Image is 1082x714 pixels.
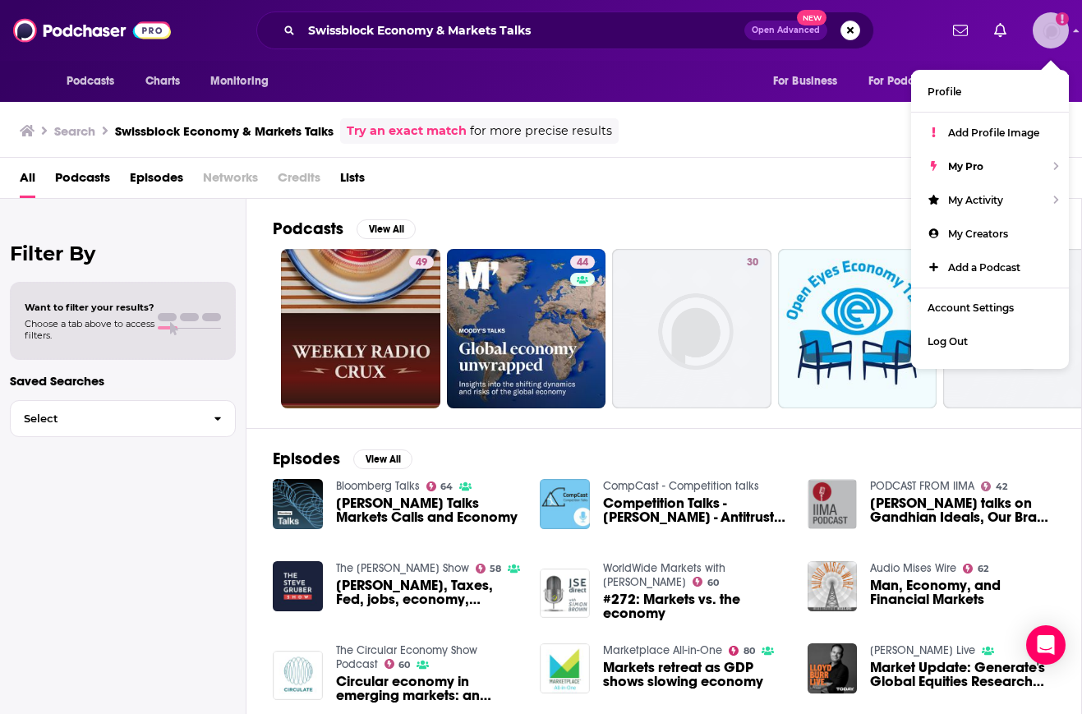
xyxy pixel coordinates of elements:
h2: Filter By [10,242,236,265]
a: Episodes [130,164,183,198]
a: Show notifications dropdown [988,16,1013,44]
span: For Business [773,70,838,93]
a: 42 [981,481,1007,491]
span: Podcasts [67,70,115,93]
img: #272: Markets vs. the economy [540,569,590,619]
span: Credits [278,164,320,198]
button: open menu [199,66,290,97]
span: 58 [490,565,501,573]
span: Monitoring [210,70,269,93]
img: Ed Yardeni Talks Markets Calls and Economy [273,479,323,529]
span: 80 [744,647,755,655]
span: 62 [978,565,988,573]
button: Open AdvancedNew [744,21,827,40]
span: Logged in as ebolden [1033,12,1069,48]
a: Marketplace All-in-One [603,643,722,657]
span: 60 [707,579,719,587]
a: 30 [740,256,765,269]
a: All [20,164,35,198]
h3: Search [54,123,95,139]
span: New [797,10,826,25]
a: Circular economy in emerging markets: an insight from Brazil [336,675,521,702]
a: 44 [447,249,606,408]
a: Lloyd Burr Live [870,643,975,657]
h3: Swissblock Economy & Markets Talks [115,123,334,139]
a: PodcastsView All [273,219,416,239]
img: Man, Economy, and Financial Markets [808,561,858,611]
a: The Steve Gruber Show [336,561,469,575]
a: The Circular Economy Show Podcast [336,643,477,671]
button: Show profile menu [1033,12,1069,48]
a: 49 [409,256,434,269]
a: Add a Podcast [911,251,1069,284]
img: Competition Talks - Martin Peitz - Antitrust markets in the platform economy [540,479,590,529]
span: [PERSON_NAME], Taxes, Fed, jobs, economy, markets. [GEOGRAPHIC_DATA]. Economy. [336,578,521,606]
span: Market Update: Generate's Global Equities Research Analyst, [PERSON_NAME] talks inflation, market... [870,661,1055,689]
a: Ed Yardeni Talks Markets Calls and Economy [336,496,521,524]
span: 42 [996,483,1007,491]
span: [PERSON_NAME] Talks Markets Calls and Economy [336,496,521,524]
a: Bloomberg Talks [336,479,420,493]
button: open menu [762,66,859,97]
a: 44 [570,256,595,269]
a: Try an exact match [347,122,467,140]
img: Steve Hayes, Taxes, Fed, jobs, economy, markets. Biden. Economy. [273,561,323,611]
span: Markets retreat as GDP shows slowing economy [603,661,788,689]
img: Circular economy in emerging markets: an insight from Brazil [273,651,323,701]
span: Log Out [928,335,968,348]
span: My Creators [948,228,1008,240]
a: WorldWide Markets with Simon Brown [603,561,725,589]
span: 60 [398,661,410,669]
a: Podcasts [55,164,110,198]
a: Lists [340,164,365,198]
button: open menu [967,66,1027,97]
a: CompCast - Competition talks [603,479,759,493]
a: Man, Economy, and Financial Markets [870,578,1055,606]
ul: Show profile menu [911,70,1069,369]
a: Show notifications dropdown [946,16,974,44]
a: 58 [476,564,502,574]
a: Steve Hayes, Taxes, Fed, jobs, economy, markets. Biden. Economy. [336,578,521,606]
h2: Episodes [273,449,340,469]
div: Search podcasts, credits, & more... [256,12,874,49]
span: Competition Talks - [PERSON_NAME] - Antitrust markets in the platform economy [603,496,788,524]
span: Circular economy in emerging markets: an insight from [GEOGRAPHIC_DATA] [336,675,521,702]
a: Charts [135,66,191,97]
a: My Creators [911,217,1069,251]
a: #272: Markets vs. the economy [603,592,788,620]
span: Account Settings [928,302,1014,314]
img: Markets retreat as GDP shows slowing economy [540,643,590,693]
a: Profile [911,75,1069,108]
svg: Add a profile image [1056,12,1069,25]
a: Market Update: Generate's Global Equities Research Analyst, Dan Cloete talks inflation, markets &... [870,661,1055,689]
a: Competition Talks - Martin Peitz - Antitrust markets in the platform economy [603,496,788,524]
img: User Profile [1033,12,1069,48]
a: PODCAST FROM IIMA [870,479,974,493]
h2: Podcasts [273,219,343,239]
a: 64 [426,481,454,491]
span: Networks [203,164,258,198]
a: 80 [729,646,755,656]
span: Want to filter your results? [25,302,154,313]
span: 30 [747,255,758,271]
span: Profile [928,85,961,98]
span: Open Advanced [752,26,820,35]
img: Market Update: Generate's Global Equities Research Analyst, Dan Cloete talks inflation, markets &... [808,643,858,693]
button: View All [353,449,412,469]
img: Prof. Elizabeth Cobbs talks on Gandhian Ideals, Our Brave New AI-Economy & Morality of the Markets [808,479,858,529]
button: Select [10,400,236,437]
a: 49 [281,249,440,408]
a: 5 [778,249,937,408]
